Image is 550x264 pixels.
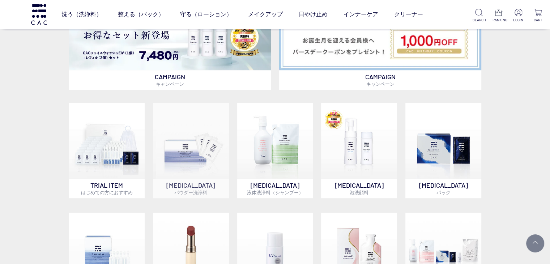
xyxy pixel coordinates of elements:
[69,70,271,90] p: CAMPAIGN
[279,70,481,90] p: CAMPAIGN
[436,190,450,195] span: パック
[180,4,232,25] a: 守る（ローション）
[248,4,283,25] a: メイクアップ
[247,190,303,195] span: 液体洗浄料（シャンプー）
[156,81,184,87] span: キャンペーン
[532,17,544,23] p: CART
[299,4,328,25] a: 日やけ止め
[532,9,544,23] a: CART
[366,81,394,87] span: キャンペーン
[174,190,207,195] span: パウダー洗浄料
[405,103,481,198] a: [MEDICAL_DATA]パック
[321,103,397,198] a: 泡洗顔料 [MEDICAL_DATA]泡洗顔料
[473,17,485,23] p: SEARCH
[69,103,145,179] img: トライアルセット
[237,103,313,198] a: [MEDICAL_DATA]液体洗浄料（シャンプー）
[30,4,48,25] img: logo
[153,179,229,198] p: [MEDICAL_DATA]
[344,4,378,25] a: インナーケア
[69,1,271,90] a: フェイスウォッシュ＋レフィル2個セット フェイスウォッシュ＋レフィル2個セット CAMPAIGNキャンペーン
[493,9,505,23] a: RANKING
[512,17,525,23] p: LOGIN
[61,4,102,25] a: 洗う（洗浄料）
[237,179,313,198] p: [MEDICAL_DATA]
[473,9,485,23] a: SEARCH
[69,103,145,198] a: トライアルセット TRIAL ITEMはじめての方におすすめ
[81,190,133,195] span: はじめての方におすすめ
[350,190,368,195] span: 泡洗顔料
[279,1,481,89] a: バースデークーポン バースデークーポン CAMPAIGNキャンペーン
[321,179,397,198] p: [MEDICAL_DATA]
[405,179,481,198] p: [MEDICAL_DATA]
[69,179,145,198] p: TRIAL ITEM
[493,17,505,23] p: RANKING
[512,9,525,23] a: LOGIN
[394,4,423,25] a: クリーナー
[153,103,229,198] a: [MEDICAL_DATA]パウダー洗浄料
[321,103,397,179] img: 泡洗顔料
[118,4,164,25] a: 整える（パック）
